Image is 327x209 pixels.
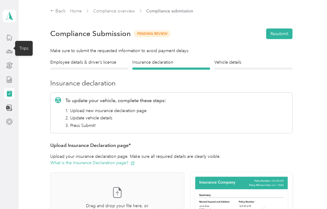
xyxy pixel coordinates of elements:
span: Drag and drop your file here, or [86,203,148,208]
li: 2. Update vehicle details [65,115,166,121]
iframe: Everlance-gr Chat Button Frame [293,175,327,209]
button: What is the Insurance Declaration page? [50,160,135,166]
p: Upload your insurance declaration page. Make sure all required details are clearly visible. [50,153,292,166]
button: Resubmit [266,28,292,39]
div: Trips [15,41,33,56]
h4: Employee details & driver’s license [50,59,128,65]
span: Pending Review [134,30,170,37]
span: Compliance submission [146,8,193,14]
h1: Compliance Submission [50,29,131,38]
div: Back [50,8,66,15]
a: Compliance overview [93,8,135,14]
h3: Upload Insurance Declaration page* [50,142,292,149]
div: Make sure to submit the requested information to avoid payment delays [50,48,292,54]
li: 3. Press Submit! [65,122,166,129]
h4: Vehicle details [214,59,292,65]
a: Home [70,8,82,14]
h3: Insurance declaration [50,78,292,88]
h4: Insurance declaration [132,59,210,65]
li: 1. Upload new insurance declaration page [65,108,166,114]
p: To update your vehicle, complete these steps: [65,97,166,104]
